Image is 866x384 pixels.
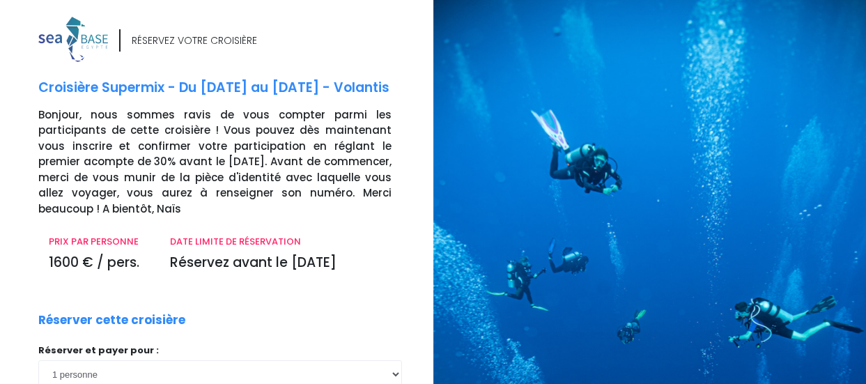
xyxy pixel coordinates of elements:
[132,33,257,48] div: RÉSERVEZ VOTRE CROISIÈRE
[38,312,185,330] p: Réserver cette croisière
[49,235,149,249] p: PRIX PAR PERSONNE
[170,253,392,273] p: Réservez avant le [DATE]
[49,253,149,273] p: 1600 € / pers.
[170,235,392,249] p: DATE LIMITE DE RÉSERVATION
[38,107,423,217] p: Bonjour, nous sommes ravis de vous compter parmi les participants de cette croisière ! Vous pouve...
[38,17,108,62] img: logo_color1.png
[38,344,402,358] p: Réserver et payer pour :
[38,78,423,98] p: Croisière Supermix - Du [DATE] au [DATE] - Volantis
